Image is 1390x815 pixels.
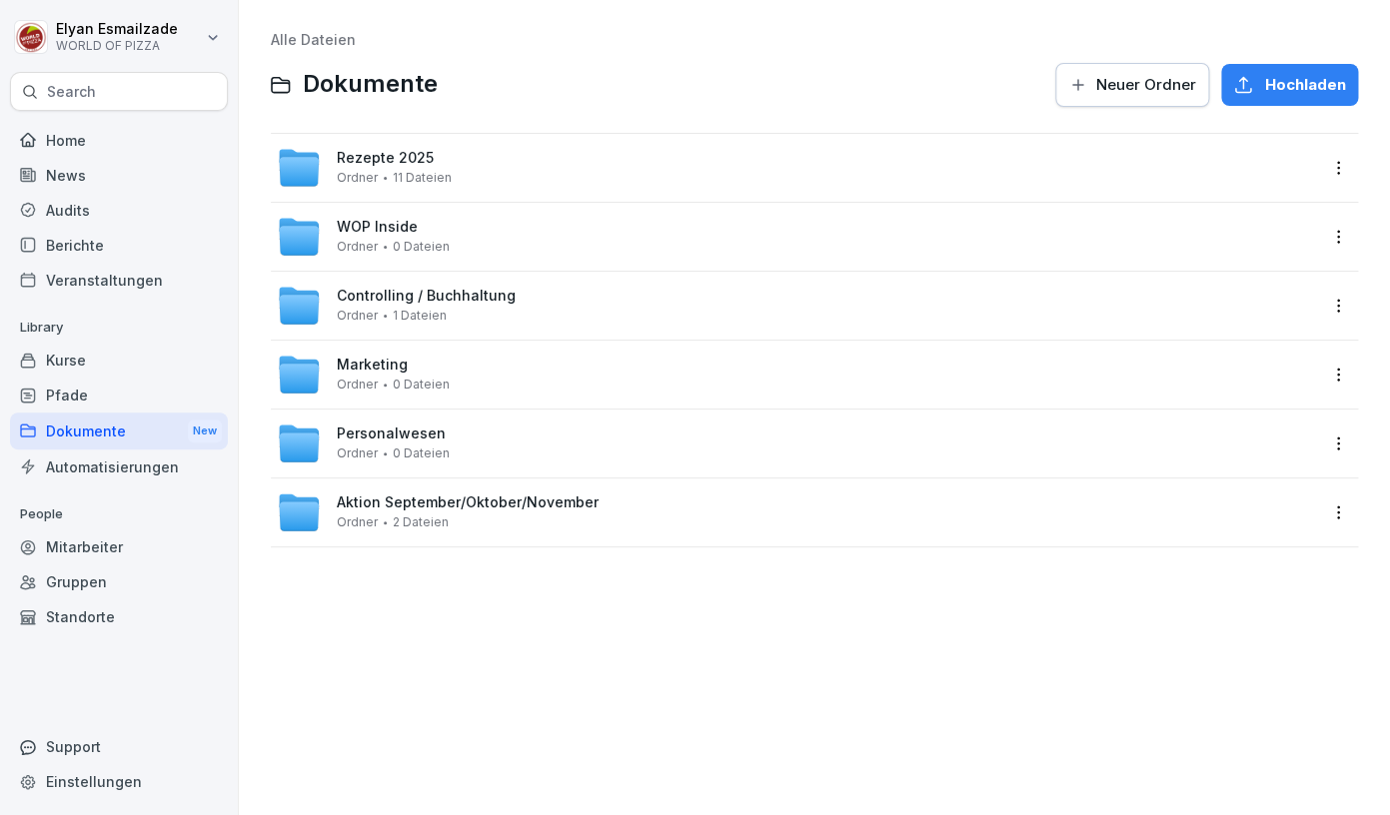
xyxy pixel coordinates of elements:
[10,312,228,344] p: Library
[1096,74,1196,96] span: Neuer Ordner
[10,158,228,193] a: News
[10,412,228,449] a: DokumenteNew
[277,353,1316,397] a: MarketingOrdner0 Dateien
[1055,63,1209,107] button: Neuer Ordner
[10,449,228,484] a: Automatisierungen
[1221,64,1358,106] button: Hochladen
[393,309,447,323] span: 1 Dateien
[10,729,228,764] div: Support
[337,494,599,511] span: Aktion September/Oktober/November
[277,215,1316,259] a: WOP InsideOrdner0 Dateien
[10,412,228,449] div: Dokumente
[393,240,450,254] span: 0 Dateien
[10,564,228,599] a: Gruppen
[393,378,450,392] span: 0 Dateien
[337,240,378,254] span: Ordner
[10,193,228,228] a: Audits
[393,515,449,529] span: 2 Dateien
[337,378,378,392] span: Ordner
[47,82,96,102] p: Search
[337,171,378,185] span: Ordner
[10,599,228,634] a: Standorte
[337,357,408,374] span: Marketing
[277,421,1316,465] a: PersonalwesenOrdner0 Dateien
[337,515,378,529] span: Ordner
[56,39,178,53] p: WORLD OF PIZZA
[10,263,228,298] a: Veranstaltungen
[393,446,450,460] span: 0 Dateien
[271,31,356,48] a: Alle Dateien
[337,288,516,305] span: Controlling / Buchhaltung
[10,764,228,799] a: Einstellungen
[393,171,452,185] span: 11 Dateien
[337,425,446,442] span: Personalwesen
[10,529,228,564] a: Mitarbeiter
[277,146,1316,190] a: Rezepte 2025Ordner11 Dateien
[10,123,228,158] a: Home
[1265,74,1346,96] span: Hochladen
[10,228,228,263] a: Berichte
[56,21,178,38] p: Elyan Esmailzade
[10,343,228,378] a: Kurse
[277,284,1316,328] a: Controlling / BuchhaltungOrdner1 Dateien
[10,498,228,530] p: People
[303,70,438,99] span: Dokumente
[10,378,228,412] a: Pfade
[337,219,418,236] span: WOP Inside
[337,446,378,460] span: Ordner
[277,490,1316,534] a: Aktion September/Oktober/NovemberOrdner2 Dateien
[337,309,378,323] span: Ordner
[188,419,222,442] div: New
[337,150,434,167] span: Rezepte 2025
